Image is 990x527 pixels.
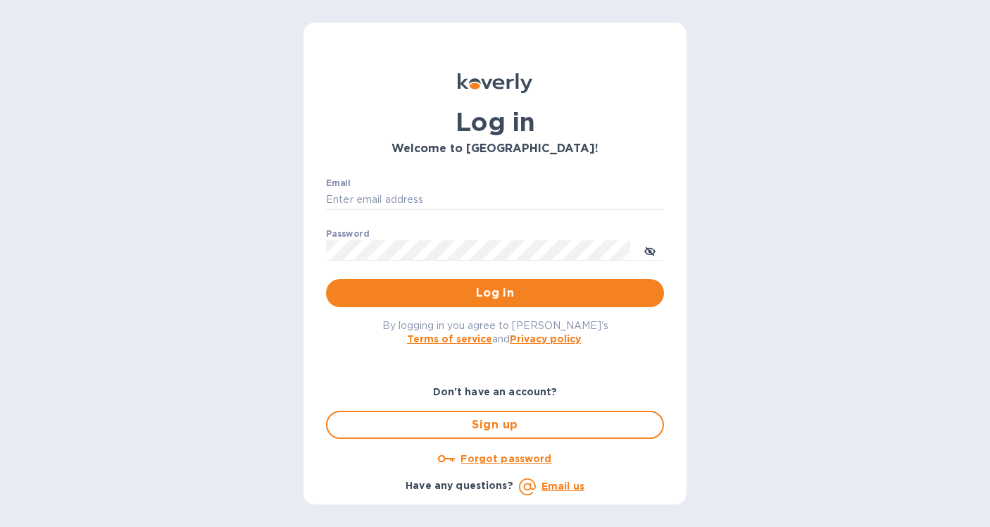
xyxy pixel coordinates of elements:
[407,333,492,345] a: Terms of service
[326,230,369,238] label: Password
[326,279,664,307] button: Log in
[460,453,551,464] u: Forgot password
[510,333,581,345] a: Privacy policy
[406,480,513,491] b: Have any questions?
[433,386,558,397] b: Don't have an account?
[636,236,664,264] button: toggle password visibility
[326,142,664,156] h3: Welcome to [GEOGRAPHIC_DATA]!
[541,480,584,492] a: Email us
[339,416,651,433] span: Sign up
[326,190,664,211] input: Enter email address
[326,107,664,137] h1: Log in
[458,73,532,93] img: Koverly
[337,285,653,302] span: Log in
[326,411,664,439] button: Sign up
[382,320,608,345] span: By logging in you agree to [PERSON_NAME]'s and .
[326,179,351,187] label: Email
